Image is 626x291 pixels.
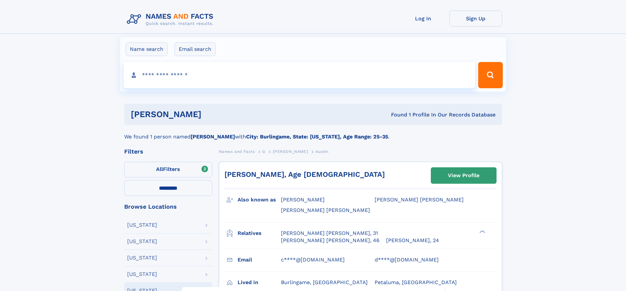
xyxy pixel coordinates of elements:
[219,147,255,156] a: Names and Facts
[191,134,235,140] b: [PERSON_NAME]
[238,254,281,265] h3: Email
[262,149,266,154] span: G
[431,168,496,183] a: View Profile
[238,228,281,239] h3: Relatives
[174,42,216,56] label: Email search
[238,194,281,205] h3: Also known as
[273,149,308,154] span: [PERSON_NAME]
[124,162,212,177] label: Filters
[273,147,308,156] a: [PERSON_NAME]
[124,62,475,88] input: search input
[127,255,157,260] div: [US_STATE]
[281,237,380,244] a: [PERSON_NAME] [PERSON_NAME], 46
[127,239,157,244] div: [US_STATE]
[281,197,325,203] span: [PERSON_NAME]
[450,10,502,27] a: Sign Up
[224,170,385,178] a: [PERSON_NAME], Age [DEMOGRAPHIC_DATA]
[478,229,486,234] div: ❯
[127,222,157,228] div: [US_STATE]
[124,149,212,155] div: Filters
[448,168,479,183] div: View Profile
[478,62,502,88] button: Search Button
[127,272,157,277] div: [US_STATE]
[124,204,212,210] div: Browse Locations
[315,149,329,154] span: Austin
[296,111,496,118] div: Found 1 Profile In Our Records Database
[386,237,439,244] a: [PERSON_NAME], 24
[124,10,219,28] img: Logo Names and Facts
[375,197,464,203] span: [PERSON_NAME] [PERSON_NAME]
[281,230,378,237] a: [PERSON_NAME] [PERSON_NAME], 31
[156,166,163,172] span: All
[124,125,502,141] div: We found 1 person named with .
[375,279,457,285] span: Petaluma, [GEOGRAPHIC_DATA]
[262,147,266,156] a: G
[131,110,296,118] h1: [PERSON_NAME]
[281,207,370,213] span: [PERSON_NAME] [PERSON_NAME]
[281,279,368,285] span: Burlingame, [GEOGRAPHIC_DATA]
[238,277,281,288] h3: Lived in
[126,42,168,56] label: Name search
[397,10,450,27] a: Log In
[246,134,388,140] b: City: Burlingame, State: [US_STATE], Age Range: 25-35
